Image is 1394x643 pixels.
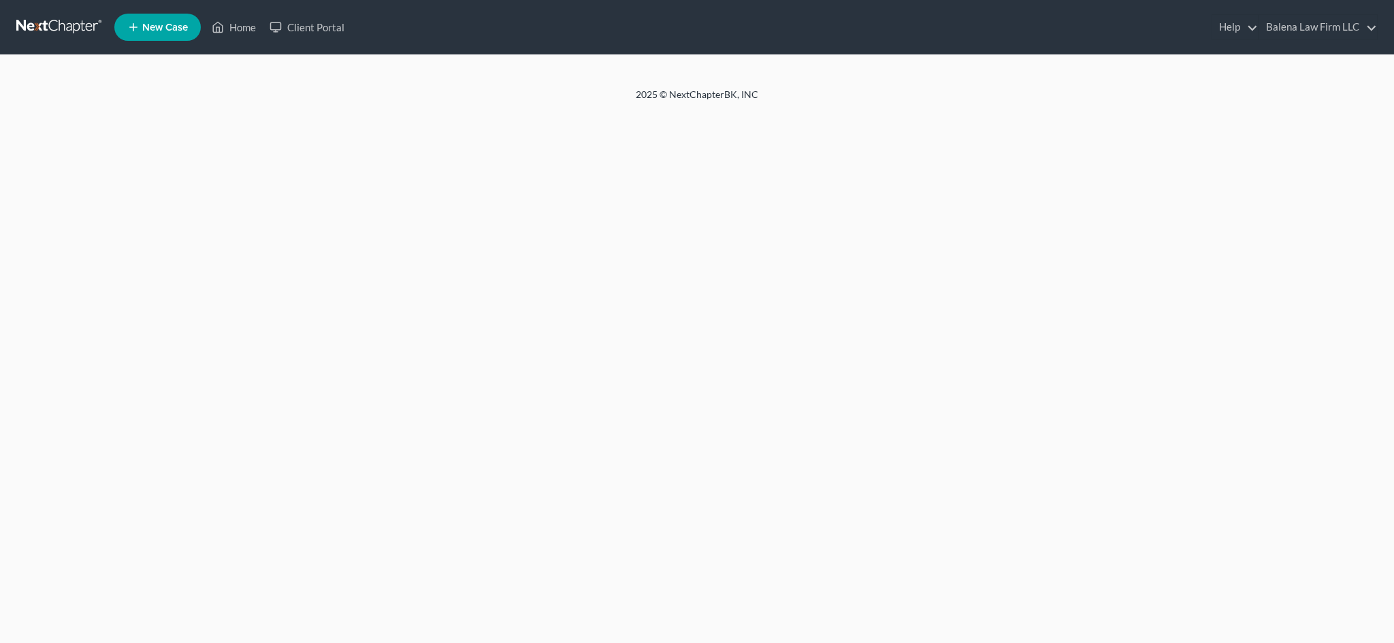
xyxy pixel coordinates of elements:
[1259,15,1377,39] a: Balena Law Firm LLC
[309,88,1085,112] div: 2025 © NextChapterBK, INC
[263,15,351,39] a: Client Portal
[205,15,263,39] a: Home
[114,14,201,41] new-legal-case-button: New Case
[1212,15,1258,39] a: Help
